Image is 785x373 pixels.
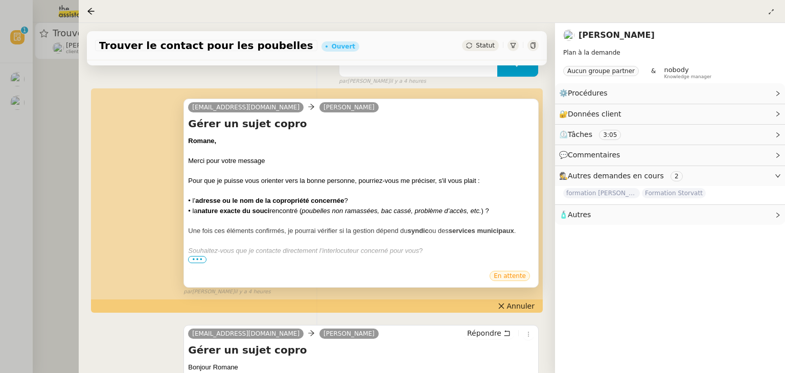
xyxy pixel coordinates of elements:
strong: syndic [408,227,429,235]
span: Statut [476,42,495,49]
span: Annuler [507,301,535,311]
span: 🔐 [559,108,626,120]
div: 🧴Autres [555,205,785,225]
h4: Gérer un sujet copro [188,116,534,131]
small: [PERSON_NAME] [339,77,426,86]
nz-tag: 2 [671,171,683,181]
span: 🧴 [559,211,591,219]
strong: adresse ou le nom de la copropriété concernée [195,197,344,204]
span: [EMAIL_ADDRESS][DOMAIN_NAME] [192,104,299,111]
div: Merci, [188,266,534,276]
div: Bonjour Romane [188,362,534,372]
strong: services municipaux [449,227,514,235]
span: Autres demandes en cours [568,172,664,180]
span: Trouver le contact pour les poubelles [99,40,313,51]
span: 🕵️ [559,172,687,180]
a: [PERSON_NAME] [319,329,379,338]
strong: Romane, [188,137,216,145]
div: 💬Commentaires [555,145,785,165]
span: par [339,77,348,86]
div: ⚙️Procédures [555,83,785,103]
small: [PERSON_NAME] [183,288,270,296]
span: nobody [664,66,688,74]
button: Répondre [464,328,514,339]
span: ⚙️ [559,87,612,99]
app-user-label: Knowledge manager [664,66,711,79]
span: Autres [568,211,591,219]
span: Commentaires [568,151,620,159]
div: Une fois ces éléments confirmés, je pourrai vérifier si la gestion dépend du ou des . [188,226,534,236]
div: 🔐Données client [555,104,785,124]
strong: nature exacte du souci [198,207,270,215]
img: users%2FyQfMwtYgTqhRP2YHWHmG2s2LYaD3%2Favatar%2Fprofile-pic.png [563,30,574,41]
em: Souhaitez-vous que je contacte directement l’interlocuteur concerné pour vous [188,247,419,254]
div: 🕵️Autres demandes en cours 2 [555,166,785,186]
span: ⏲️ [559,130,630,138]
div: Ouvert [332,43,355,50]
span: Données client [568,110,621,118]
span: Formation Storvatt [642,188,706,198]
div: • l’ ? [188,196,534,206]
span: formation [PERSON_NAME] [563,188,640,198]
nz-tag: Aucun groupe partner [563,66,639,76]
a: [PERSON_NAME] [319,103,379,112]
span: Procédures [568,89,608,97]
span: Tâches [568,130,592,138]
span: par [183,288,192,296]
a: [PERSON_NAME] [579,30,655,40]
span: Répondre [467,328,501,338]
button: Annuler [494,300,539,312]
div: • la rencontré ( ) ? [188,206,534,216]
span: Plan à la demande [563,49,620,56]
span: En attente [494,272,526,279]
span: 💬 [559,151,625,159]
span: [EMAIL_ADDRESS][DOMAIN_NAME] [192,330,299,337]
span: il y a 4 heures [235,288,271,296]
div: Pour que je puisse vous orienter vers la bonne personne, pourriez-vous me préciser, s'il vous pla... [188,176,534,186]
h4: Gérer un sujet copro [188,343,534,357]
span: il y a 4 heures [390,77,426,86]
nz-tag: 3:05 [599,130,621,140]
div: ⏲️Tâches 3:05 [555,125,785,145]
div: ? [188,246,534,256]
div: Merci pour votre message [188,156,534,166]
span: ••• [188,256,206,263]
span: & [651,66,656,79]
em: poubelles non ramassées, bac cassé, problème d’accès, etc. [302,207,481,215]
span: Knowledge manager [664,74,711,80]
